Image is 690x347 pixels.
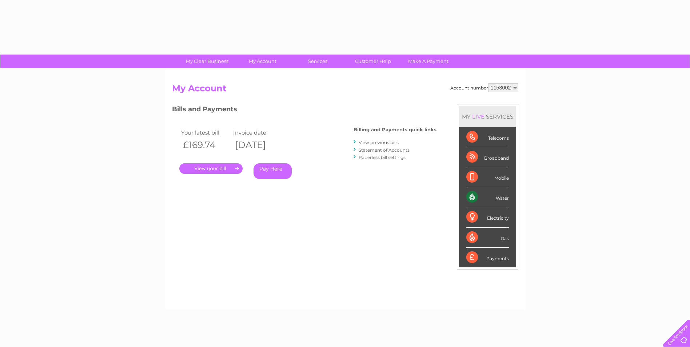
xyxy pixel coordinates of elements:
[466,167,509,187] div: Mobile
[471,113,486,120] div: LIVE
[359,155,406,160] a: Paperless bill settings
[466,248,509,267] div: Payments
[232,55,292,68] a: My Account
[359,147,410,153] a: Statement of Accounts
[459,106,516,127] div: MY SERVICES
[343,55,403,68] a: Customer Help
[354,127,436,132] h4: Billing and Payments quick links
[172,104,436,117] h3: Bills and Payments
[466,207,509,227] div: Electricity
[466,187,509,207] div: Water
[179,128,232,137] td: Your latest bill
[288,55,348,68] a: Services
[231,128,284,137] td: Invoice date
[254,163,292,179] a: Pay Here
[231,137,284,152] th: [DATE]
[172,83,518,97] h2: My Account
[359,140,399,145] a: View previous bills
[179,137,232,152] th: £169.74
[398,55,458,68] a: Make A Payment
[466,147,509,167] div: Broadband
[466,127,509,147] div: Telecoms
[179,163,243,174] a: .
[466,228,509,248] div: Gas
[450,83,518,92] div: Account number
[177,55,237,68] a: My Clear Business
